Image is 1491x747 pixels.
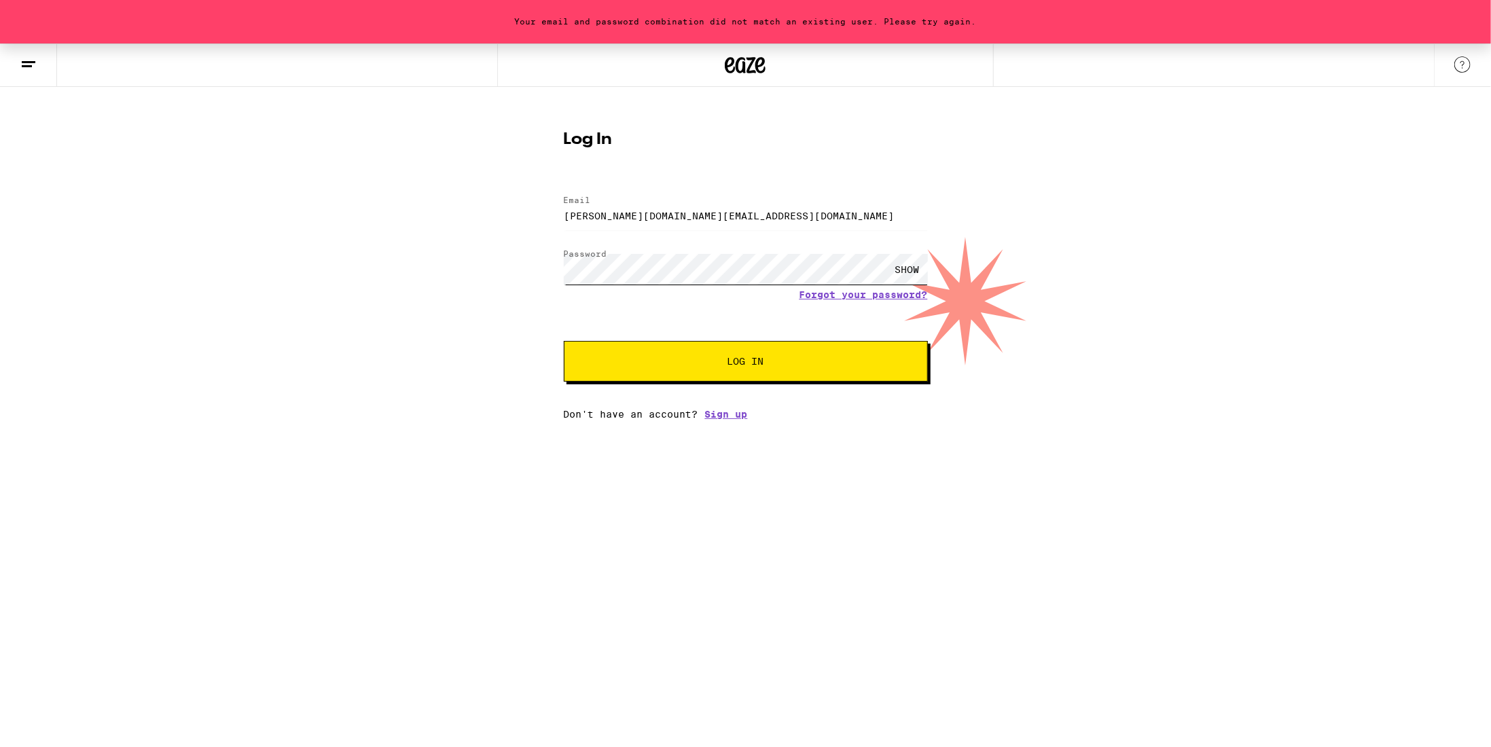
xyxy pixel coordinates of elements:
h1: Log In [564,132,928,148]
a: Forgot your password? [800,289,928,300]
span: Log In [727,357,764,366]
label: Password [564,249,607,258]
a: Sign up [705,409,748,420]
input: Email [564,200,928,231]
div: Don't have an account? [564,409,928,420]
button: Log In [564,341,928,382]
span: Hi. Need any help? [8,10,98,20]
div: SHOW [887,254,928,285]
label: Email [564,196,591,204]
